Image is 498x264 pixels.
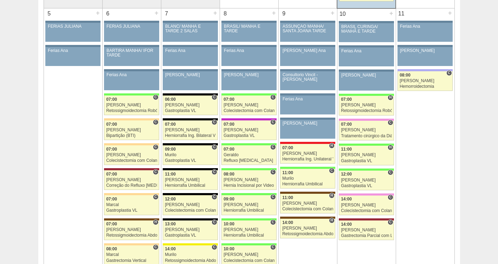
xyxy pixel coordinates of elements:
[165,246,176,251] span: 14:00
[165,133,216,138] div: Herniorrafia Ing. Bilateral VL
[280,21,335,23] div: Key: Aviso
[329,143,334,148] span: Hospital
[270,94,276,100] span: Consultório
[224,172,234,177] span: 08:00
[397,71,452,91] a: C 08:00 [PERSON_NAME] Hemorroidectomia
[163,71,218,90] a: [PERSON_NAME]
[104,220,159,240] a: H 07:00 [PERSON_NAME] Retossigmoidectomia Abdominal VL
[165,73,215,77] div: [PERSON_NAME]
[282,232,333,236] div: Retossigmoidectomia Abdominal VL
[224,178,274,182] div: [PERSON_NAME]
[165,128,216,132] div: [PERSON_NAME]
[270,144,276,150] span: Consultório
[165,147,176,152] span: 09:00
[104,218,159,220] div: Key: Santa Joana
[388,9,394,18] div: +
[165,153,216,157] div: Murilo
[154,8,160,18] div: +
[45,47,100,66] a: Ferias Ana
[163,95,218,115] a: C 06:00 [PERSON_NAME] Gastroplastia VL
[280,47,335,66] a: [PERSON_NAME] Ana
[388,145,393,150] span: Hospital
[283,97,333,101] div: Ferias Ana
[106,97,117,102] span: 07:00
[153,94,158,100] span: Consultório
[106,183,157,188] div: Correção do Refluxo [MEDICAL_DATA] esofágico Robótico
[339,47,394,66] a: Ferias Ana
[48,24,98,29] div: FERIAS JULIANA
[282,170,293,175] span: 11:00
[396,8,407,19] div: 11
[212,94,217,100] span: Consultório
[163,118,218,120] div: Key: Blanc
[446,70,452,76] span: Consultório
[341,108,392,113] div: Retossigmoidectomia Robótica
[282,157,333,161] div: Herniorrafia Ing. Unilateral VL
[280,120,335,139] a: [PERSON_NAME]
[388,120,393,125] span: Consultório
[165,24,215,33] div: BLANC/ MANHÃ E TARDE 2 SALAS
[282,226,333,231] div: [PERSON_NAME]
[341,184,392,188] div: Gastroplastia VL
[104,23,159,42] a: FERIAS JULIANA
[280,169,335,189] a: C 11:00 Murilo Herniorrafia Umbilical
[104,71,159,90] a: Ferias Ana
[165,108,216,113] div: Gastroplastia VL
[283,48,333,53] div: [PERSON_NAME] Ana
[165,97,176,102] span: 06:00
[163,93,218,95] div: Key: Blanc
[280,71,335,90] a: Consultorio Vincit - [PERSON_NAME]
[388,95,393,100] span: Hospital
[224,48,274,53] div: Ferias Ana
[221,69,276,71] div: Key: Aviso
[106,172,117,177] span: 07:00
[397,21,452,23] div: Key: Aviso
[104,45,159,47] div: Key: Aviso
[106,122,117,127] span: 07:00
[282,145,293,150] span: 07:00
[224,122,234,127] span: 07:00
[280,118,335,120] div: Key: Aviso
[163,243,218,245] div: Key: Santa Rita
[165,158,216,163] div: Gastroplastia VL
[397,23,452,42] a: Ferias Ana
[280,217,335,219] div: Key: Santa Joana
[165,227,216,232] div: [PERSON_NAME]
[221,95,276,115] a: C 07:00 [PERSON_NAME] Colecistectomia com Colangiografia VL
[339,144,394,146] div: Key: Brasil
[106,73,157,77] div: Ferias Ana
[221,168,276,170] div: Key: Brasil
[221,45,276,47] div: Key: Aviso
[341,209,392,213] div: Colecistectomia com Colangiografia VL
[339,96,394,115] a: H 07:00 [PERSON_NAME] Retossigmoidectomia Robótica
[104,118,159,120] div: Key: Bartira
[221,195,276,215] a: C 09:00 [PERSON_NAME] Herniorrafia Umbilical
[224,103,274,107] div: [PERSON_NAME]
[270,169,276,175] span: Consultório
[44,8,55,19] div: 5
[280,23,335,42] a: ASSUNÇÃO MANHÃ/ SANTA JOANA TARDE
[106,203,157,207] div: Marcal
[161,8,172,19] div: 7
[280,194,335,213] a: H 11:00 [PERSON_NAME] Colecistectomia com Colangiografia VL
[165,197,176,202] span: 12:00
[106,178,157,182] div: [PERSON_NAME]
[165,208,216,213] div: Colecistectomia com Colangiografia VL
[165,252,216,257] div: Murilo
[341,97,352,102] span: 07:00
[106,222,117,226] span: 07:00
[165,233,216,238] div: Gastroplastia VL
[341,49,392,53] div: Ferias Ana
[397,45,452,47] div: Key: Aviso
[400,24,450,29] div: Ferias Ana
[388,170,393,175] span: Consultório
[224,203,274,207] div: [PERSON_NAME]
[153,144,158,150] span: Consultório
[106,147,117,152] span: 07:00
[212,144,217,150] span: Consultório
[339,193,394,196] div: Key: Albert Einstein
[221,47,276,66] a: Ferias Ana
[447,8,453,18] div: +
[106,153,157,157] div: [PERSON_NAME]
[282,201,333,206] div: [PERSON_NAME]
